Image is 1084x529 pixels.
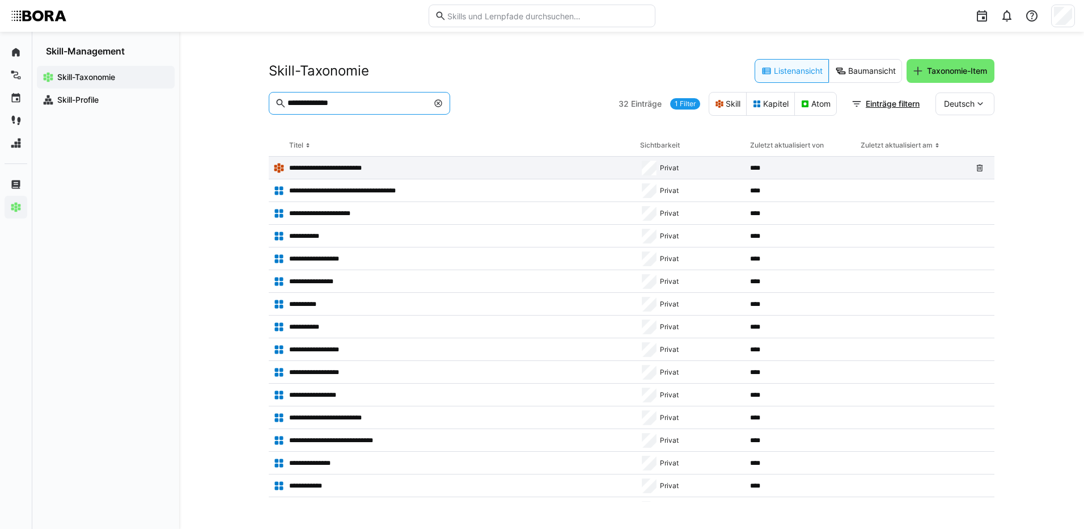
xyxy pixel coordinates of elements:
[829,59,902,83] eds-button-option: Baumansicht
[944,98,975,110] span: Deutsch
[864,98,921,110] span: Einträge filtern
[660,322,679,331] span: Privat
[746,92,795,116] eds-button-option: Kapitel
[660,368,679,377] span: Privat
[755,59,829,83] eds-button-option: Listenansicht
[750,141,824,150] div: Zuletzt aktualisiert von
[925,65,989,77] span: Taxonomie-Item
[660,345,679,354] span: Privat
[269,62,369,79] h2: Skill-Taxonomie
[619,98,629,110] span: 32
[660,209,679,218] span: Privat
[861,141,933,150] div: Zuletzt aktualisiert am
[289,141,303,150] div: Titel
[845,93,927,115] button: Einträge filtern
[907,59,994,83] button: Taxonomie-Item
[660,254,679,263] span: Privat
[660,232,679,241] span: Privat
[670,98,700,110] a: 1 Filter
[660,481,679,490] span: Privat
[660,186,679,195] span: Privat
[446,11,649,21] input: Skills und Lernpfade durchsuchen…
[660,391,679,400] span: Privat
[660,459,679,468] span: Privat
[640,141,680,150] div: Sichtbarkeit
[660,277,679,286] span: Privat
[631,98,662,110] span: Einträge
[660,413,679,422] span: Privat
[660,436,679,445] span: Privat
[660,163,679,173] span: Privat
[660,300,679,309] span: Privat
[794,92,837,116] eds-button-option: Atom
[709,92,747,116] eds-button-option: Skill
